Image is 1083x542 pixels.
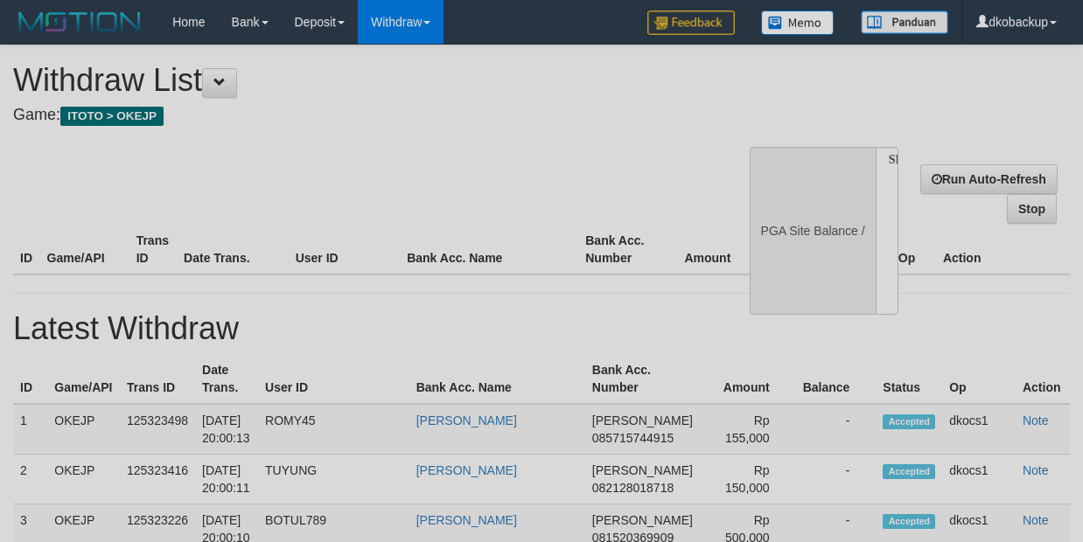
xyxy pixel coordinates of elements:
[416,513,517,527] a: [PERSON_NAME]
[578,225,667,274] th: Bank Acc. Number
[47,354,120,404] th: Game/API
[195,455,258,504] td: [DATE] 20:00:11
[60,107,164,126] span: ITOTO > OKEJP
[195,404,258,455] td: [DATE] 20:00:13
[1023,513,1049,527] a: Note
[942,455,1016,504] td: dkocs1
[13,107,704,124] h4: Game:
[883,514,935,529] span: Accepted
[258,404,409,455] td: ROMY45
[416,463,517,477] a: [PERSON_NAME]
[891,225,936,274] th: Op
[761,10,835,35] img: Button%20Memo.svg
[702,404,796,455] td: Rp 155,000
[416,413,517,427] a: [PERSON_NAME]
[883,414,935,429] span: Accepted
[120,404,195,455] td: 125323498
[796,404,877,455] td: -
[936,225,1070,274] th: Action
[883,464,935,479] span: Accepted
[258,354,409,404] th: User ID
[13,404,47,455] td: 1
[120,455,195,504] td: 125323416
[667,225,757,274] th: Amount
[13,225,40,274] th: ID
[13,354,47,404] th: ID
[861,10,948,34] img: panduan.png
[129,225,177,274] th: Trans ID
[1023,463,1049,477] a: Note
[702,455,796,504] td: Rp 150,000
[592,431,674,445] span: 085715744915
[1023,413,1049,427] a: Note
[592,463,693,477] span: [PERSON_NAME]
[942,354,1016,404] th: Op
[702,354,796,404] th: Amount
[1016,354,1070,404] th: Action
[13,9,146,35] img: MOTION_logo.png
[592,413,693,427] span: [PERSON_NAME]
[177,225,289,274] th: Date Trans.
[750,147,876,315] div: PGA Site Balance /
[585,354,702,404] th: Bank Acc. Number
[796,455,877,504] td: -
[796,354,877,404] th: Balance
[258,455,409,504] td: TUYUNG
[13,455,47,504] td: 2
[195,354,258,404] th: Date Trans.
[942,404,1016,455] td: dkocs1
[40,225,129,274] th: Game/API
[289,225,401,274] th: User ID
[1007,194,1057,224] a: Stop
[409,354,585,404] th: Bank Acc. Name
[120,354,195,404] th: Trans ID
[592,513,693,527] span: [PERSON_NAME]
[47,455,120,504] td: OKEJP
[47,404,120,455] td: OKEJP
[13,311,1070,346] h1: Latest Withdraw
[876,354,942,404] th: Status
[920,164,1058,194] a: Run Auto-Refresh
[592,481,674,495] span: 082128018718
[400,225,578,274] th: Bank Acc. Name
[647,10,735,35] img: Feedback.jpg
[13,63,704,98] h1: Withdraw List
